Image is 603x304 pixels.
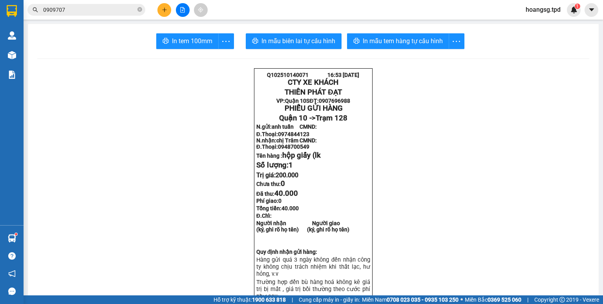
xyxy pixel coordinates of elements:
span: printer [163,38,169,45]
span: printer [353,38,360,45]
span: Cung cấp máy in - giấy in: [299,295,360,304]
span: Trị giá: [256,171,298,179]
span: 40.000 [281,205,299,211]
span: 1 [289,161,293,169]
span: 0907696988 [319,98,350,104]
span: Quận 10 [285,98,306,104]
strong: VP: SĐT: [276,98,350,104]
span: In mẫu biên lai tự cấu hình [261,36,335,46]
span: Miền Nam [362,295,459,304]
button: plus [157,3,171,17]
span: ⚪️ [460,298,463,301]
span: message [8,288,16,295]
button: file-add [176,3,190,17]
span: printer [252,38,258,45]
button: more [218,33,234,49]
span: Miền Bắc [465,295,521,304]
span: Quận 10 -> [279,114,347,122]
span: Trạm 128 [316,114,347,122]
input: Tìm tên, số ĐT hoặc mã đơn [43,5,136,14]
img: warehouse-icon [8,31,16,40]
img: warehouse-icon [8,234,16,242]
span: Đ.Chỉ: [256,213,272,219]
span: chị Trâm CMND: [276,137,317,144]
strong: 1900 633 818 [252,297,286,303]
button: printerIn tem 100mm [156,33,219,49]
button: printerIn mẫu tem hàng tự cấu hình [347,33,449,49]
span: [DATE] [343,72,359,78]
span: close-circle [137,6,142,14]
span: 0 [278,198,281,204]
span: more [449,36,464,46]
strong: Chưa thu: [256,181,285,187]
span: In tem 100mm [172,36,212,46]
strong: Đã thu: [256,191,298,197]
strong: THIÊN PHÁT ĐẠT [285,88,342,96]
button: aim [194,3,208,17]
strong: Đ.Thoại: [256,144,309,150]
img: icon-new-feature [570,6,577,13]
span: Trường hợp đền bù hàng hoá không kê giá trị bị mất , giá trị bồi thường theo cước phí như sau: [256,279,370,300]
span: PHIẾU GỬI HÀNG [285,104,343,113]
span: 200.000 [276,171,298,179]
img: logo-vxr [7,5,17,17]
strong: Người nhận Người giao [256,220,340,226]
span: | [527,295,528,304]
button: caret-down [585,3,598,17]
strong: Phí giao: [256,198,281,204]
span: Q102510140071 [267,72,309,78]
strong: Tên hàng : [256,153,321,159]
span: 0948700549 [278,144,309,150]
span: file-add [180,7,185,13]
strong: Quy định nhận gửi hàng: [256,249,318,255]
span: In mẫu tem hàng tự cấu hình [363,36,443,46]
span: caret-down [588,6,595,13]
strong: N.nhận: [256,137,317,144]
span: close-circle [137,7,142,12]
span: hộp giấy (lk [282,151,321,160]
img: warehouse-icon [8,51,16,59]
span: question-circle [8,252,16,260]
strong: CTY XE KHÁCH [288,78,338,87]
span: anh tuấn CMND: [272,124,317,130]
button: more [449,33,464,49]
span: 0 [281,179,285,188]
sup: 1 [575,4,580,9]
span: plus [162,7,167,13]
span: Hàng gửi quá 3 ngày không đến nhận công ty không chịu trách nhiệm khi thất lạc, hư hỏn... [256,256,370,277]
span: Số lượng: [256,161,293,169]
span: 40.000 [274,189,298,198]
span: copyright [559,297,565,302]
span: search [33,7,38,13]
strong: 0369 525 060 [488,297,521,303]
img: solution-icon [8,71,16,79]
strong: 0708 023 035 - 0935 103 250 [387,297,459,303]
span: notification [8,270,16,277]
span: Hỗ trợ kỹ thuật: [214,295,286,304]
button: printerIn mẫu biên lai tự cấu hình [246,33,342,49]
span: Tổng tiền: [256,205,299,211]
span: 0974844123 [278,131,309,137]
strong: (ký, ghi rõ họ tên) (ký, ghi rõ họ tên) [256,226,349,233]
strong: N.gửi: [256,124,317,130]
span: more [219,36,234,46]
sup: 1 [15,233,17,235]
span: 16:53 [327,72,342,78]
strong: Đ.Thoại: [256,131,309,137]
span: 1 [576,4,579,9]
span: | [292,295,293,304]
span: hoangsg.tpd [519,5,567,15]
span: aim [198,7,203,13]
